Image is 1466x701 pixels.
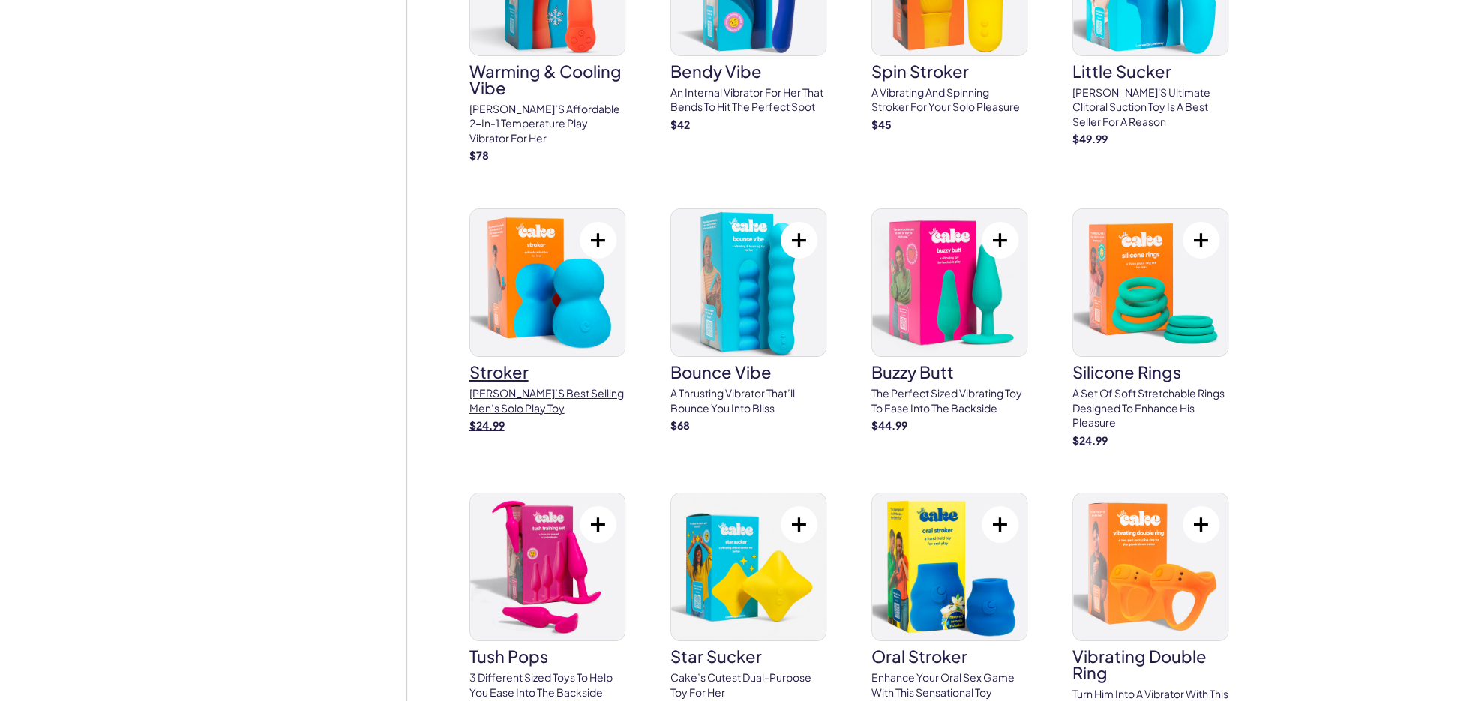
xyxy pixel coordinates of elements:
strong: $ 42 [670,118,690,131]
strong: $ 24.99 [1072,433,1108,447]
strong: $ 45 [871,118,892,131]
p: An internal vibrator for her that bends to hit the perfect spot [670,85,826,115]
a: buzzy buttbuzzy buttThe perfect sized vibrating toy to ease into the backside$44.99 [871,208,1027,433]
img: vibrating double ring [1073,493,1228,640]
img: stroker [470,209,625,356]
p: Enhance your oral sex game with this sensational toy [871,670,1027,700]
p: A vibrating and spinning stroker for your solo pleasure [871,85,1027,115]
strong: $ 24.99 [469,418,505,432]
a: bounce vibebounce vibeA thrusting vibrator that’ll bounce you into bliss$68 [670,208,826,433]
p: A thrusting vibrator that’ll bounce you into bliss [670,386,826,415]
strong: $ 49.99 [1072,132,1108,145]
p: The perfect sized vibrating toy to ease into the backside [871,386,1027,415]
p: Cake’s cutest dual-purpose toy for her [670,670,826,700]
h3: tush pops [469,648,625,664]
img: star sucker [671,493,826,640]
p: A set of soft stretchable rings designed to enhance his pleasure [1072,386,1228,430]
img: tush pops [470,493,625,640]
h3: little sucker [1072,63,1228,79]
h3: spin stroker [871,63,1027,79]
h3: vibrating double ring [1072,648,1228,681]
h3: stroker [469,364,625,380]
strong: $ 78 [469,148,489,162]
h3: bounce vibe [670,364,826,380]
img: buzzy butt [872,209,1027,356]
h3: star sucker [670,648,826,664]
h3: silicone rings [1072,364,1228,380]
h3: buzzy butt [871,364,1027,380]
p: [PERSON_NAME]’s affordable 2-in-1 temperature play vibrator for her [469,102,625,146]
img: oral stroker [872,493,1027,640]
img: silicone rings [1073,209,1228,356]
strong: $ 44.99 [871,418,907,432]
h3: Bendy Vibe [670,63,826,79]
p: [PERSON_NAME]'s ultimate clitoral suction toy is a best seller for a reason [1072,85,1228,130]
h3: Warming & Cooling Vibe [469,63,625,96]
img: bounce vibe [671,209,826,356]
strong: $ 68 [670,418,690,432]
a: strokerstroker[PERSON_NAME]’s best selling men’s solo play toy$24.99 [469,208,625,433]
p: 3 different sized toys to help you ease into the backside [469,670,625,700]
h3: oral stroker [871,648,1027,664]
p: [PERSON_NAME]’s best selling men’s solo play toy [469,386,625,415]
a: silicone ringssilicone ringsA set of soft stretchable rings designed to enhance his pleasure$24.99 [1072,208,1228,448]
